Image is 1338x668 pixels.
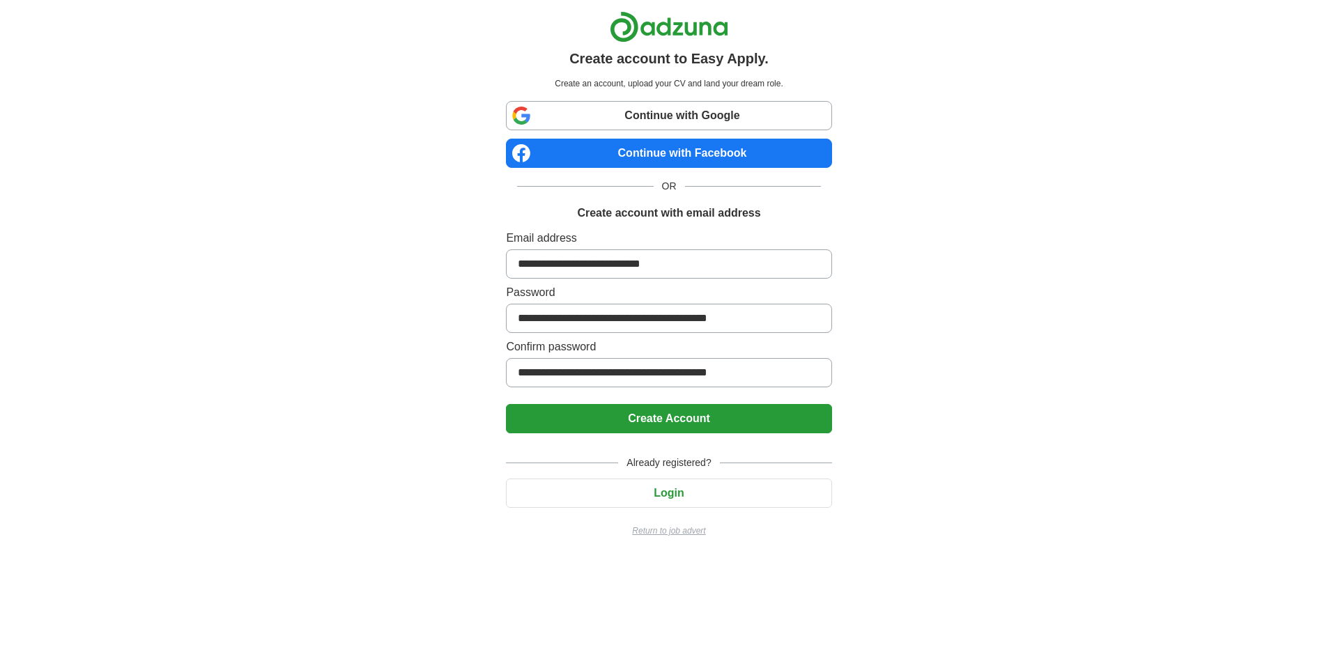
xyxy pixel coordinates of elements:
[506,230,831,247] label: Email address
[506,101,831,130] a: Continue with Google
[509,77,829,90] p: Create an account, upload your CV and land your dream role.
[506,525,831,537] a: Return to job advert
[618,456,719,470] span: Already registered?
[610,11,728,42] img: Adzuna logo
[506,404,831,433] button: Create Account
[506,487,831,499] a: Login
[654,179,685,194] span: OR
[569,48,769,69] h1: Create account to Easy Apply.
[506,479,831,508] button: Login
[506,284,831,301] label: Password
[506,339,831,355] label: Confirm password
[577,205,760,222] h1: Create account with email address
[506,139,831,168] a: Continue with Facebook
